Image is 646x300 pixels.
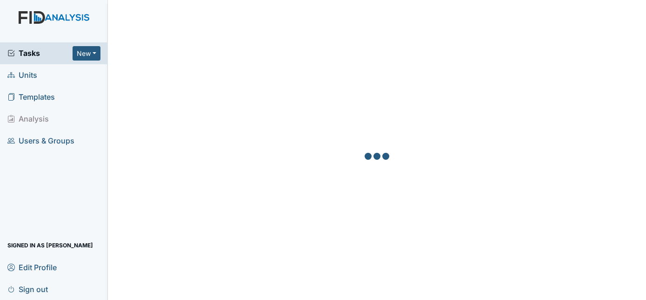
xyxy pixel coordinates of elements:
[7,238,93,252] span: Signed in as [PERSON_NAME]
[73,46,100,61] button: New
[7,68,37,82] span: Units
[7,48,73,59] a: Tasks
[7,90,55,104] span: Templates
[7,260,57,274] span: Edit Profile
[7,282,48,296] span: Sign out
[7,134,74,148] span: Users & Groups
